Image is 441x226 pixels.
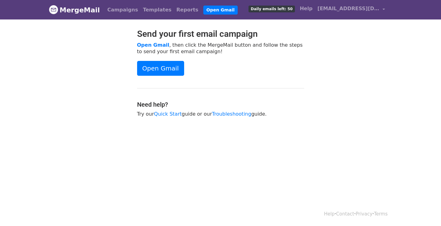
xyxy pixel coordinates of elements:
a: Help [297,2,315,15]
span: [EMAIL_ADDRESS][DOMAIN_NAME] [318,5,379,12]
a: Open Gmail [137,61,184,76]
a: Open Gmail [137,42,169,48]
span: Daily emails left: 50 [249,6,295,12]
h2: Send your first email campaign [137,29,304,39]
a: Reports [174,4,201,16]
a: Templates [141,4,174,16]
a: Help [324,211,335,217]
img: MergeMail logo [49,5,58,14]
a: Privacy [356,211,372,217]
a: Troubleshooting [212,111,251,117]
a: Contact [336,211,354,217]
a: MergeMail [49,3,100,16]
p: Try our guide or our guide. [137,111,304,117]
a: Campaigns [105,4,141,16]
a: [EMAIL_ADDRESS][DOMAIN_NAME] [315,2,387,17]
a: Daily emails left: 50 [246,2,297,15]
h4: Need help? [137,101,304,108]
p: , then click the MergeMail button and follow the steps to send your first email campaign! [137,42,304,55]
a: Terms [374,211,387,217]
a: Open Gmail [203,6,238,15]
a: Quick Start [154,111,182,117]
